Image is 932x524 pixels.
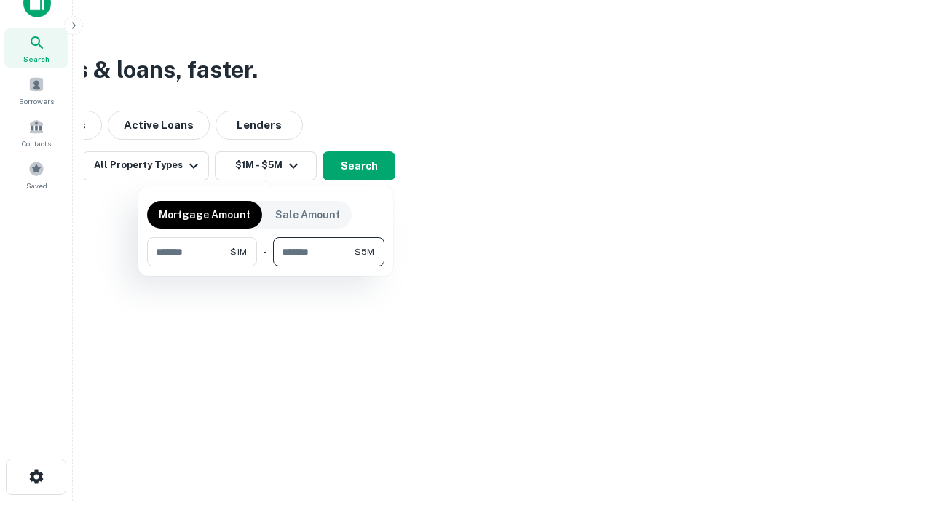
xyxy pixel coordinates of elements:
[230,245,247,258] span: $1M
[159,207,250,223] p: Mortgage Amount
[263,237,267,266] div: -
[859,408,932,477] iframe: Chat Widget
[275,207,340,223] p: Sale Amount
[355,245,374,258] span: $5M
